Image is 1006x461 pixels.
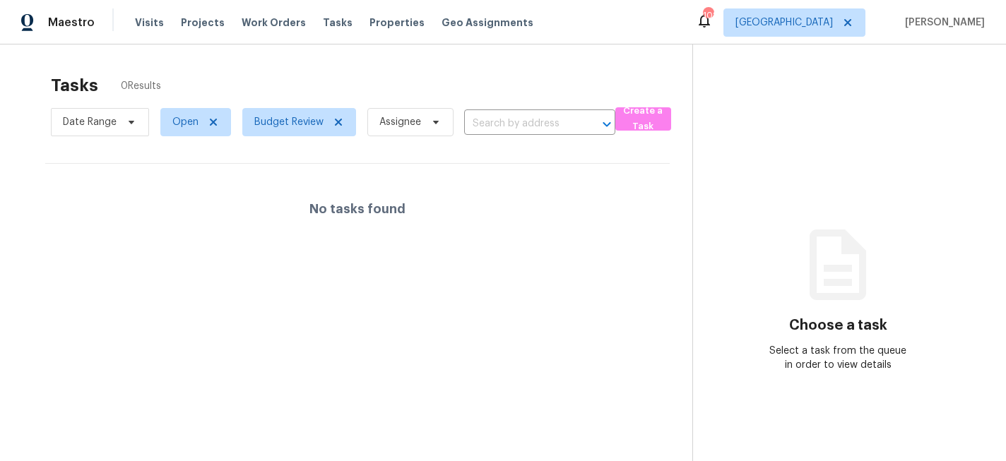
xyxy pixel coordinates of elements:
span: Budget Review [254,115,324,129]
span: Visits [135,16,164,30]
button: Create a Task [615,107,671,131]
div: Select a task from the queue in order to view details [766,344,911,372]
input: Search by address [464,113,576,135]
span: Assignee [379,115,421,129]
h2: Tasks [51,78,98,92]
span: [PERSON_NAME] [899,16,985,30]
span: Create a Task [622,103,664,136]
span: [GEOGRAPHIC_DATA] [735,16,833,30]
span: Properties [369,16,425,30]
span: Date Range [63,115,117,129]
span: Projects [181,16,225,30]
span: Tasks [323,18,353,28]
div: 108 [703,8,713,23]
h3: Choose a task [789,318,887,333]
span: Open [172,115,199,129]
span: Geo Assignments [442,16,533,30]
span: 0 Results [121,79,161,93]
h4: No tasks found [309,202,406,216]
span: Work Orders [242,16,306,30]
button: Open [597,114,617,134]
span: Maestro [48,16,95,30]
